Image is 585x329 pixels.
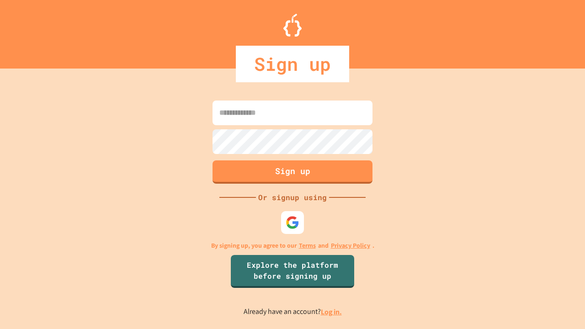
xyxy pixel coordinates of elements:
[211,241,374,250] p: By signing up, you agree to our and .
[331,241,370,250] a: Privacy Policy
[299,241,316,250] a: Terms
[244,306,342,318] p: Already have an account?
[213,160,372,184] button: Sign up
[283,14,302,37] img: Logo.svg
[231,255,354,288] a: Explore the platform before signing up
[256,192,329,203] div: Or signup using
[236,46,349,82] div: Sign up
[321,307,342,317] a: Log in.
[286,216,299,229] img: google-icon.svg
